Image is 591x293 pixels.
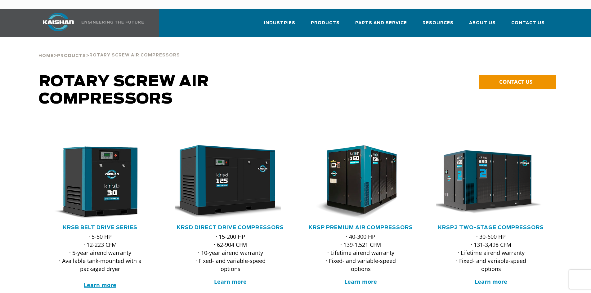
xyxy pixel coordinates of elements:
span: Contact Us [511,20,545,27]
a: Products [57,53,86,58]
a: KRSP Premium Air Compressors [309,225,413,230]
a: CONTACT US [479,75,556,89]
a: About Us [469,15,496,36]
span: Home [38,54,54,58]
img: Engineering the future [82,21,144,24]
div: krsd125 [175,145,286,220]
span: Products [57,54,86,58]
a: Industries [264,15,295,36]
div: krsp350 [436,145,546,220]
span: Resources [423,20,454,27]
img: krsd125 [171,145,281,220]
a: Learn more [344,278,377,285]
span: Rotary Screw Air Compressors [39,74,209,107]
span: Parts and Service [355,20,407,27]
img: kaishan logo [35,13,82,31]
a: Learn more [475,278,507,285]
span: Products [311,20,340,27]
img: krsp350 [431,145,542,220]
span: CONTACT US [499,78,532,85]
a: Kaishan USA [35,9,145,37]
p: · 40-300 HP · 139-1,521 CFM · Lifetime airend warranty · Fixed- and variable-speed options [318,233,404,273]
img: krsb30 [40,145,151,220]
p: · 15-200 HP · 62-904 CFM · 10-year airend warranty · Fixed- and variable-speed options [188,233,273,273]
a: Contact Us [511,15,545,36]
p: · 5-50 HP · 12-223 CFM · 5-year airend warranty · Available tank-mounted with a packaged dryer [57,233,143,289]
a: KRSP2 Two-Stage Compressors [438,225,544,230]
p: · 30-600 HP · 131-3,498 CFM · Lifetime airend warranty · Fixed- and variable-speed options [448,233,534,273]
img: krsp150 [301,145,411,220]
a: KRSB Belt Drive Series [63,225,137,230]
a: Learn more [214,278,247,285]
span: About Us [469,20,496,27]
a: Resources [423,15,454,36]
div: krsb30 [45,145,155,220]
a: Parts and Service [355,15,407,36]
a: Learn more [84,281,116,289]
a: Products [311,15,340,36]
span: Industries [264,20,295,27]
a: Home [38,53,54,58]
span: Rotary Screw Air Compressors [89,53,180,57]
div: krsp150 [306,145,416,220]
div: > > [38,37,180,61]
a: KRSD Direct Drive Compressors [177,225,284,230]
